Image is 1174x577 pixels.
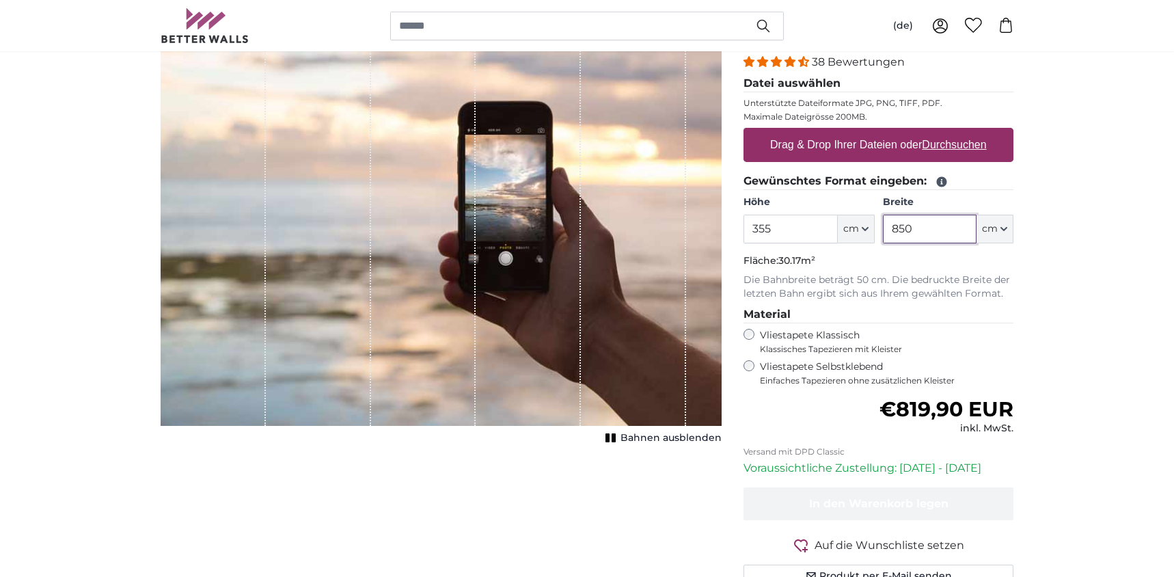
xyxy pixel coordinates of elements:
legend: Material [743,306,1013,323]
span: €819,90 EUR [879,397,1013,422]
span: Einfaches Tapezieren ohne zusätzlichen Kleister [760,375,1013,386]
span: In den Warenkorb legen [809,497,948,510]
legend: Gewünschtes Format eingeben: [743,173,1013,190]
button: cm [977,215,1013,243]
span: 38 Bewertungen [812,55,905,68]
span: cm [982,222,998,236]
label: Höhe [743,196,874,209]
p: Fläche: [743,254,1013,268]
button: (de) [882,14,924,38]
legend: Datei auswählen [743,75,1013,92]
img: Betterwalls [161,8,249,43]
span: 4.34 stars [743,55,812,68]
label: Vliestapete Klassisch [760,329,1002,355]
label: Breite [883,196,1013,209]
p: Voraussichtliche Zustellung: [DATE] - [DATE] [743,460,1013,477]
button: Bahnen ausblenden [601,429,722,448]
p: Maximale Dateigrösse 200MB. [743,111,1013,122]
div: inkl. MwSt. [879,422,1013,435]
p: Unterstützte Dateiformate JPG, PNG, TIFF, PDF. [743,98,1013,109]
button: In den Warenkorb legen [743,487,1013,520]
span: 30.17m² [778,254,815,267]
span: Klassisches Tapezieren mit Kleister [760,344,1002,355]
label: Drag & Drop Ihrer Dateien oder [765,131,992,159]
label: Vliestapete Selbstklebend [760,360,1013,386]
p: Versand mit DPD Classic [743,446,1013,457]
div: 1 of 1 [161,5,722,448]
p: Die Bahnbreite beträgt 50 cm. Die bedruckte Breite der letzten Bahn ergibt sich aus Ihrem gewählt... [743,273,1013,301]
u: Durchsuchen [923,139,987,150]
button: Auf die Wunschliste setzen [743,537,1013,554]
span: Bahnen ausblenden [620,431,722,445]
button: cm [838,215,875,243]
span: cm [843,222,859,236]
span: Auf die Wunschliste setzen [815,537,964,554]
